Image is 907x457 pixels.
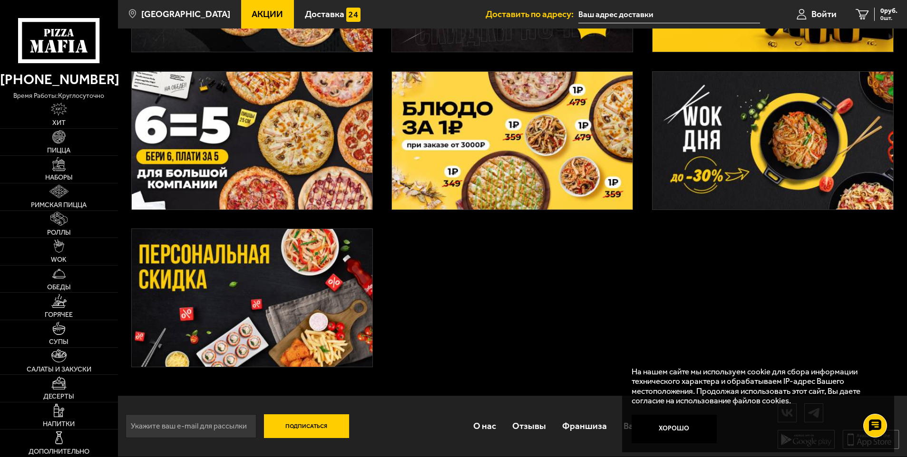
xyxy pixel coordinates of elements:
[880,15,897,21] span: 0 шт.
[632,415,717,443] button: Хорошо
[43,421,75,428] span: Напитки
[486,10,578,19] span: Доставить по адресу:
[346,8,361,22] img: 15daf4d41897b9f0e9f617042186c801.svg
[504,410,554,441] a: Отзывы
[615,410,671,441] a: Вакансии
[465,410,504,441] a: О нас
[880,8,897,14] span: 0 руб.
[47,147,70,154] span: Пицца
[141,10,230,19] span: [GEOGRAPHIC_DATA]
[811,10,837,19] span: Войти
[51,257,67,263] span: WOK
[252,10,283,19] span: Акции
[305,10,344,19] span: Доставка
[632,367,879,406] p: На нашем сайте мы используем cookie для сбора информации технического характера и обрабатываем IP...
[43,393,74,400] span: Десерты
[47,284,71,291] span: Обеды
[31,202,87,209] span: Римская пицца
[578,6,760,23] input: Ваш адрес доставки
[49,339,68,345] span: Супы
[52,120,66,126] span: Хит
[264,414,349,438] button: Подписаться
[554,410,615,441] a: Франшиза
[47,229,71,236] span: Роллы
[126,414,256,438] input: Укажите ваш e-mail для рассылки
[27,366,91,373] span: Салаты и закуски
[45,312,73,318] span: Горячее
[29,448,89,455] span: Дополнительно
[45,174,73,181] span: Наборы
